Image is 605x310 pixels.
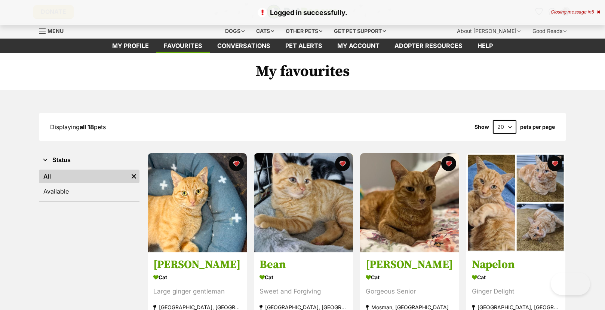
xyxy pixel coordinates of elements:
div: Cat [259,272,347,283]
button: favourite [229,156,244,171]
a: Menu [39,24,69,37]
div: Cat [472,272,560,283]
a: Help [470,39,500,53]
div: Cat [366,272,454,283]
div: Ginger Delight [472,287,560,297]
span: Show [475,124,489,130]
a: Remove filter [128,170,139,183]
a: All [39,170,128,183]
div: Large ginger gentleman [153,287,241,297]
h3: [PERSON_NAME] [153,258,241,272]
a: Pet alerts [278,39,330,53]
a: Adopter resources [387,39,470,53]
label: pets per page [520,124,555,130]
div: Cats [251,24,279,39]
h3: [PERSON_NAME] [366,258,454,272]
div: About [PERSON_NAME] [452,24,526,39]
button: favourite [547,156,562,171]
div: Gorgeous Senior [366,287,454,297]
a: conversations [210,39,278,53]
iframe: Help Scout Beacon - Open [551,273,590,295]
strong: all 18 [80,123,94,131]
img: Bean [254,153,353,252]
div: Cat [153,272,241,283]
div: Status [39,168,139,201]
button: Status [39,155,139,165]
img: Sir Richard [360,153,459,252]
div: Other pets [280,24,328,39]
div: Good Reads [527,24,572,39]
div: Dogs [220,24,250,39]
img: Napelon [466,153,565,252]
button: favourite [335,156,350,171]
a: Available [39,185,139,198]
div: Get pet support [329,24,391,39]
h3: Bean [259,258,347,272]
span: Menu [47,28,64,34]
a: My profile [105,39,156,53]
span: Displaying pets [50,123,106,131]
h3: Napelon [472,258,560,272]
a: My account [330,39,387,53]
a: Favourites [156,39,210,53]
button: favourite [441,156,456,171]
img: Romeo [148,153,247,252]
div: Sweet and Forgiving [259,287,347,297]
